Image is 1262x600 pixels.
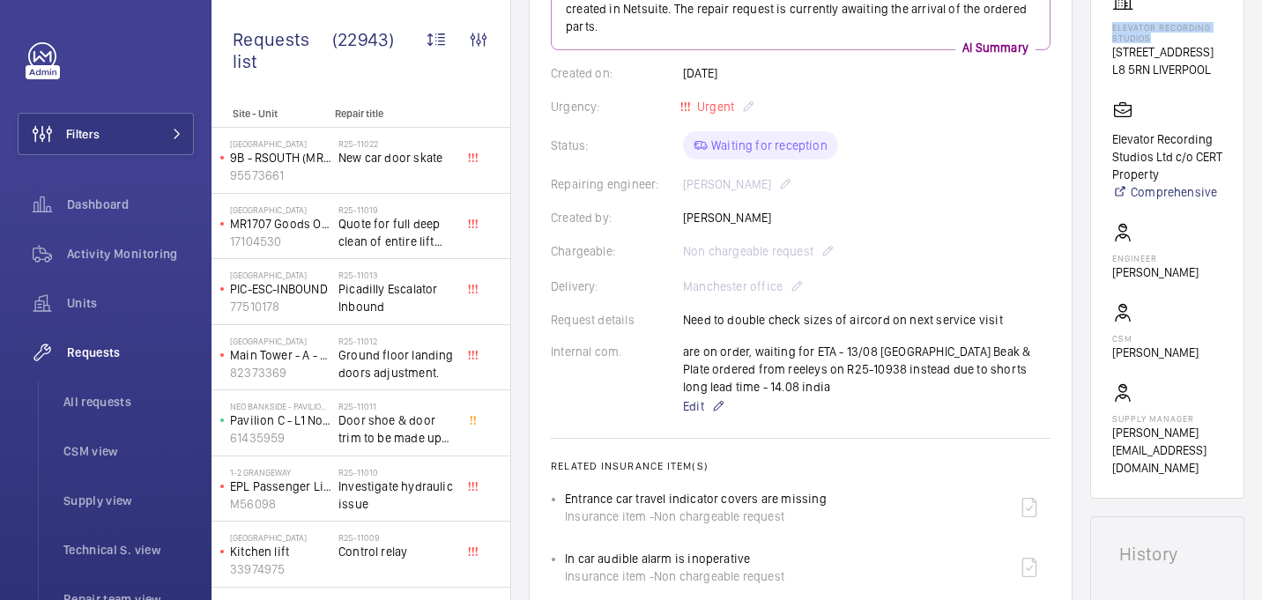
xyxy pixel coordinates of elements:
span: New car door skate [338,149,455,167]
p: [GEOGRAPHIC_DATA] [230,204,331,215]
h2: R25-11019 [338,204,455,215]
p: Main Tower - A - TMG-L1 [230,346,331,364]
span: Investigate hydraulic issue [338,478,455,513]
p: 95573661 [230,167,331,184]
p: Kitchen lift [230,543,331,560]
span: Insurance item - [565,567,654,585]
p: 61435959 [230,429,331,447]
p: Neo Bankside - Pavilion C [230,401,331,411]
p: M56098 [230,495,331,513]
p: Supply manager [1112,413,1222,424]
p: Elevator Recording Studios [1112,22,1222,43]
p: 33974975 [230,560,331,578]
span: Filters [66,125,100,143]
p: 1-2 Grangeway [230,467,331,478]
span: Units [67,294,194,312]
span: Supply view [63,492,194,509]
p: 17104530 [230,233,331,250]
p: [GEOGRAPHIC_DATA] [230,532,331,543]
span: Ground floor landing doors adjustment. [338,346,455,381]
p: Pavilion C - L1 North FF - 299809014 [230,411,331,429]
span: Insurance item - [565,507,654,525]
p: MR1707 Goods Only Lift (2FLR) [230,215,331,233]
h2: R25-11012 [338,336,455,346]
p: CSM [1112,333,1199,344]
h1: History [1119,545,1215,563]
h2: R25-11013 [338,270,455,280]
p: EPL Passenger Lift [230,478,331,495]
p: [GEOGRAPHIC_DATA] [230,270,331,280]
p: Repair title [335,107,451,120]
p: L8 5RN LIVERPOOL [1112,61,1222,78]
p: 82373369 [230,364,331,381]
span: Non chargeable request [654,507,784,525]
p: Elevator Recording Studios Ltd c/o CERT Property [1112,130,1222,183]
p: 9B - RSOUTH (MRL) [230,149,331,167]
span: Technical S. view [63,541,194,559]
p: PIC-ESC-INBOUND [230,280,331,298]
span: Requests list [233,28,332,72]
p: [PERSON_NAME] [1112,344,1199,361]
span: CSM view [63,442,194,460]
span: Control relay [338,543,455,560]
span: Requests [67,344,194,361]
p: [PERSON_NAME][EMAIL_ADDRESS][DOMAIN_NAME] [1112,424,1222,477]
p: [STREET_ADDRESS] [1112,43,1222,61]
span: Quote for full deep clean of entire lift and shaft NOT A CLEANDOWN [338,215,455,250]
h2: R25-11022 [338,138,455,149]
h2: R25-11009 [338,532,455,543]
h2: R25-11011 [338,401,455,411]
p: Engineer [1112,253,1199,263]
p: 77510178 [230,298,331,315]
h2: Related insurance item(s) [551,460,1050,472]
span: Activity Monitoring [67,245,194,263]
span: Non chargeable request [654,567,784,585]
span: Edit [683,397,704,415]
span: All requests [63,393,194,411]
button: Filters [18,113,194,155]
p: [PERSON_NAME] [1112,263,1199,281]
span: Door shoe & door trim to be made up by [PERSON_NAME] [338,411,455,447]
p: AI Summary [955,39,1036,56]
span: Picadilly Escalator Inbound [338,280,455,315]
span: Dashboard [67,196,194,213]
h2: R25-11010 [338,467,455,478]
a: Comprehensive [1112,183,1222,201]
p: [GEOGRAPHIC_DATA] [230,336,331,346]
p: [GEOGRAPHIC_DATA] [230,138,331,149]
p: Site - Unit [212,107,328,120]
